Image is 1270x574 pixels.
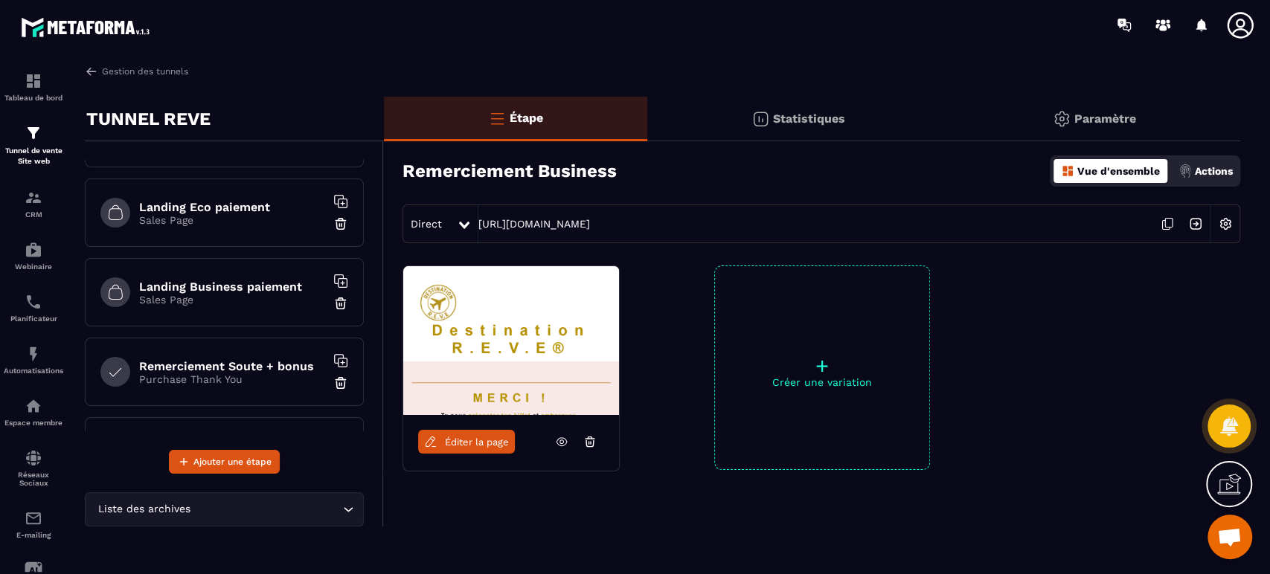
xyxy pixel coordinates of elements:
a: automationsautomationsAutomatisations [4,334,63,386]
img: formation [25,189,42,207]
img: trash [333,296,348,311]
p: Purchase Thank You [139,373,325,385]
a: social-networksocial-networkRéseaux Sociaux [4,438,63,498]
span: Liste des archives [94,501,193,517]
img: arrow [85,65,98,78]
img: stats.20deebd0.svg [751,110,769,128]
p: Actions [1195,165,1233,177]
a: [URL][DOMAIN_NAME] [478,218,590,230]
p: Vue d'ensemble [1077,165,1160,177]
p: Webinaire [4,262,63,271]
p: + [715,355,929,376]
img: setting-w.858f3a88.svg [1211,210,1239,238]
img: setting-gr.5f69749f.svg [1053,110,1071,128]
a: formationformationTunnel de vente Site web [4,113,63,178]
p: Espace membre [4,419,63,427]
a: formationformationTableau de bord [4,61,63,113]
img: arrow-next.bcc2205e.svg [1181,210,1210,238]
a: formationformationCRM [4,178,63,230]
div: Ouvrir le chat [1208,515,1252,559]
img: automations [25,345,42,363]
img: logo [21,13,155,41]
a: emailemailE-mailing [4,498,63,550]
p: CRM [4,210,63,219]
a: Éditer la page [418,430,515,454]
img: email [25,509,42,527]
div: Search for option [85,492,364,526]
a: automationsautomationsEspace membre [4,386,63,438]
img: formation [25,72,42,90]
p: Réseaux Sociaux [4,471,63,487]
p: Tableau de bord [4,94,63,102]
p: Sales Page [139,214,325,226]
a: Gestion des tunnels [85,65,188,78]
input: Search for option [193,501,339,517]
span: Direct [411,218,442,230]
img: bars-o.4a397970.svg [488,109,506,127]
p: Créer une variation [715,376,929,388]
img: image [403,266,619,415]
p: TUNNEL REVE [86,104,211,134]
img: trash [333,216,348,231]
img: formation [25,124,42,142]
img: actions.d6e523a2.png [1178,164,1192,178]
p: Automatisations [4,367,63,375]
p: Planificateur [4,315,63,323]
img: automations [25,241,42,259]
img: automations [25,397,42,415]
p: Étape [510,111,543,125]
span: Ajouter une étape [193,454,272,469]
img: scheduler [25,293,42,311]
img: dashboard-orange.40269519.svg [1061,164,1074,178]
p: Statistiques [773,112,845,126]
button: Ajouter une étape [169,450,280,474]
p: Sales Page [139,294,325,306]
a: schedulerschedulerPlanificateur [4,282,63,334]
span: Éditer la page [445,436,509,448]
p: Paramètre [1074,112,1136,126]
h3: Remerciement Business [403,161,617,181]
p: Tunnel de vente Site web [4,146,63,167]
h6: Landing Eco paiement [139,200,325,214]
p: E-mailing [4,531,63,539]
h6: Landing Business paiement [139,280,325,294]
img: social-network [25,449,42,467]
h6: Remerciement Soute + bonus [139,359,325,373]
img: trash [333,375,348,390]
a: automationsautomationsWebinaire [4,230,63,282]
